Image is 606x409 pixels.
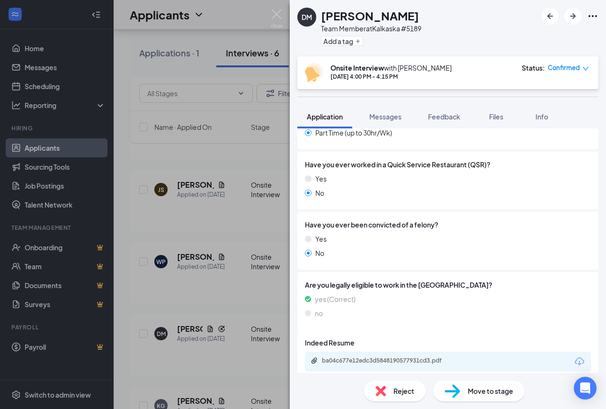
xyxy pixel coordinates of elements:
a: Paperclipba04c677e12edc3d5848190577931cd3.pdf [311,357,464,366]
b: Onsite Interview [330,64,384,72]
div: Status : [522,63,545,73]
div: Open Intercom Messenger [574,377,597,400]
span: Info [535,112,548,121]
span: No [315,188,324,198]
h1: [PERSON_NAME] [321,8,419,24]
span: Messages [369,112,401,121]
span: down [582,65,589,72]
span: Feedback [428,112,460,121]
span: Files [489,112,503,121]
span: Application [307,112,343,121]
span: yes (Correct) [315,294,356,304]
div: DM [302,12,312,22]
span: Move to stage [468,386,513,396]
button: PlusAdd a tag [321,36,363,46]
button: ArrowRight [564,8,581,25]
div: [DATE] 4:00 PM - 4:15 PM [330,73,452,81]
span: Yes [315,173,327,184]
span: Are you legally eligible to work in the [GEOGRAPHIC_DATA]? [305,280,591,290]
div: with [PERSON_NAME] [330,63,452,73]
span: Reject [393,386,414,396]
svg: ArrowLeftNew [544,10,556,22]
span: Part Time (up to 30hr/Wk) [315,127,392,138]
span: No [315,248,324,258]
span: Indeed Resume [305,337,355,348]
span: no [315,308,323,318]
div: Team Member at Kalkaska #5189 [321,24,421,33]
svg: ArrowRight [567,10,579,22]
svg: Paperclip [311,357,318,364]
div: ba04c677e12edc3d5848190577931cd3.pdf [322,357,454,364]
svg: Download [574,356,585,367]
svg: Plus [355,38,361,44]
svg: Ellipses [587,10,598,22]
button: ArrowLeftNew [542,8,559,25]
span: Confirmed [548,63,580,73]
span: Yes [315,234,327,244]
span: Have you ever been convicted of a felony? [305,219,438,230]
span: Have you ever worked in a Quick Service Restaurant (QSR)? [305,159,490,170]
